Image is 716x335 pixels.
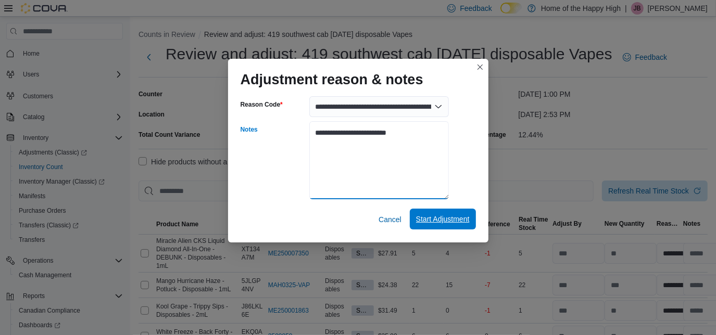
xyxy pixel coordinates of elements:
button: Start Adjustment [410,209,476,229]
label: Reason Code [241,100,283,109]
span: Start Adjustment [416,214,470,224]
label: Notes [241,125,258,134]
h1: Adjustment reason & notes [241,71,423,88]
button: Cancel [374,209,406,230]
span: Cancel [379,214,401,225]
button: Closes this modal window [474,61,486,73]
